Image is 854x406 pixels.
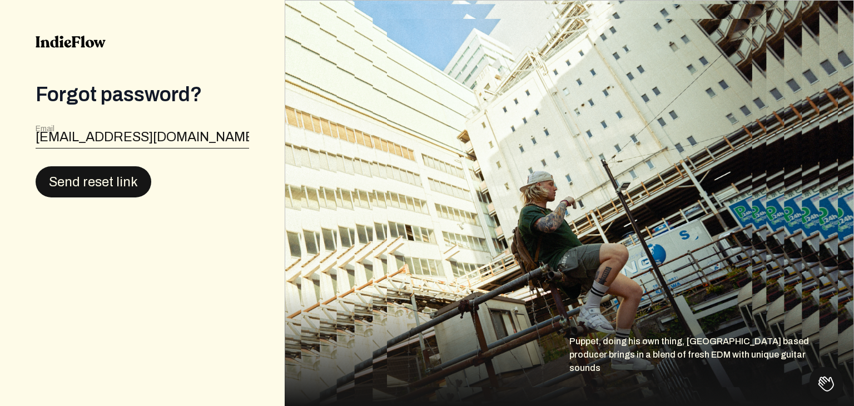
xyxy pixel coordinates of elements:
div: Puppet, doing his own thing, [GEOGRAPHIC_DATA] based producer brings in a blend of fresh EDM with... [569,335,854,406]
div: Forgot password? [36,83,249,106]
iframe: Toggle Customer Support [810,367,843,400]
img: indieflow-logo-black.svg [36,36,106,48]
label: Email [36,123,54,135]
button: Send reset link [36,166,151,197]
